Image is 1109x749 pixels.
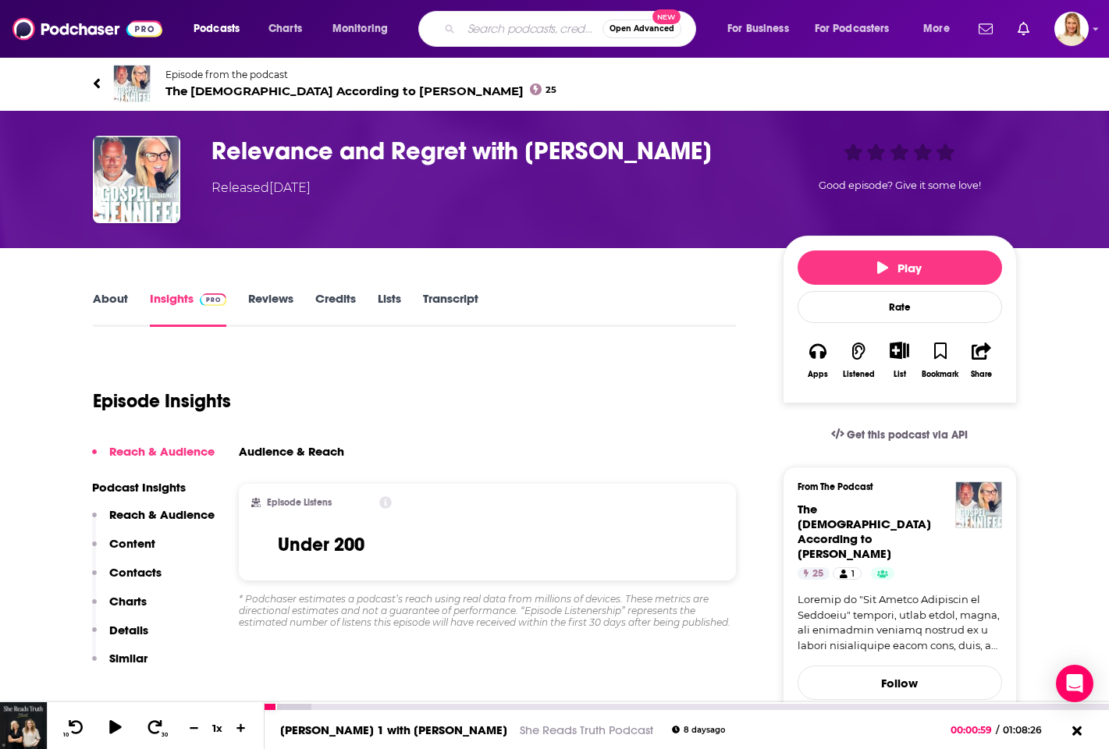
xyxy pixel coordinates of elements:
[546,87,556,94] span: 25
[109,444,215,459] p: Reach & Audience
[150,291,227,327] a: InsightsPodchaser Pro
[92,507,215,536] button: Reach & Audience
[12,14,162,44] img: Podchaser - Follow, Share and Rate Podcasts
[183,16,260,41] button: open menu
[109,651,148,666] p: Similar
[248,291,293,327] a: Reviews
[162,732,168,738] span: 30
[92,594,147,623] button: Charts
[92,536,155,565] button: Content
[877,261,922,275] span: Play
[819,416,981,454] a: Get this podcast via API
[93,389,231,413] h1: Episode Insights
[268,18,302,40] span: Charts
[815,18,890,40] span: For Podcasters
[200,293,227,306] img: Podchaser Pro
[727,18,789,40] span: For Business
[92,444,215,473] button: Reach & Audience
[798,592,1002,653] a: Loremip do "Sit Ametco Adipiscin el Seddoeiu" tempori, utlab etdol, magna, ali enimadmin veniamq ...
[322,16,408,41] button: open menu
[461,16,602,41] input: Search podcasts, credits, & more...
[610,25,674,33] span: Open Advanced
[267,497,332,508] h2: Episode Listens
[961,332,1001,389] button: Share
[798,291,1002,323] div: Rate
[109,536,155,551] p: Content
[922,370,958,379] div: Bookmark
[423,291,478,327] a: Transcript
[280,722,507,737] a: [PERSON_NAME] 1 with [PERSON_NAME]
[378,291,401,327] a: Lists
[92,651,148,680] button: Similar
[165,69,557,80] span: Episode from the podcast
[1054,12,1089,46] button: Show profile menu
[63,732,69,738] span: 10
[332,18,388,40] span: Monitoring
[912,16,969,41] button: open menu
[239,444,344,459] h3: Audience & Reach
[1054,12,1089,46] span: Logged in as leannebush
[833,567,861,580] a: 1
[211,179,311,197] div: Released [DATE]
[165,83,557,98] span: The [DEMOGRAPHIC_DATA] According to [PERSON_NAME]
[1054,12,1089,46] img: User Profile
[93,65,1017,102] a: The Gospel According to JenniferEpisode from the podcastThe [DEMOGRAPHIC_DATA] According to [PERS...
[239,593,737,628] div: * Podchaser estimates a podcast’s reach using real data from millions of devices. These metrics a...
[109,565,162,580] p: Contacts
[109,623,148,637] p: Details
[109,594,147,609] p: Charts
[92,565,162,594] button: Contacts
[798,332,838,389] button: Apps
[652,9,681,24] span: New
[433,11,711,47] div: Search podcasts, credits, & more...
[838,332,879,389] button: Listened
[951,724,996,736] span: 00:00:59
[204,722,231,734] div: 1 x
[1056,665,1093,702] div: Open Intercom Messenger
[798,502,931,561] span: The [DEMOGRAPHIC_DATA] According to [PERSON_NAME]
[955,481,1002,528] img: The Gospel According to Jennifer
[920,332,961,389] button: Bookmark
[798,250,1002,285] button: Play
[109,507,215,522] p: Reach & Audience
[93,136,180,223] img: Relevance and Regret with John Mays
[93,291,128,327] a: About
[141,719,171,738] button: 30
[879,332,919,389] div: Show More ButtonList
[883,342,915,359] button: Show More Button
[843,370,875,379] div: Listened
[258,16,311,41] a: Charts
[798,502,931,561] a: The Gospel According to Jennifer
[194,18,240,40] span: Podcasts
[847,428,968,442] span: Get this podcast via API
[602,20,681,38] button: Open AdvancedNew
[798,567,830,580] a: 25
[923,18,950,40] span: More
[798,481,990,492] h3: From The Podcast
[278,533,364,556] h3: Under 200
[520,722,653,737] a: She Reads Truth Podcast
[315,291,356,327] a: Credits
[894,369,906,379] div: List
[672,726,725,734] div: 8 days ago
[798,666,1002,700] button: Follow
[60,719,90,738] button: 10
[716,16,809,41] button: open menu
[971,370,992,379] div: Share
[999,724,1057,736] span: 01:08:26
[92,480,215,495] p: Podcast Insights
[996,724,999,736] span: /
[92,623,148,651] button: Details
[808,370,828,379] div: Apps
[972,16,999,42] a: Show notifications dropdown
[113,65,151,102] img: The Gospel According to Jennifer
[1011,16,1036,42] a: Show notifications dropdown
[812,566,823,582] span: 25
[819,179,981,191] span: Good episode? Give it some love!
[805,16,912,41] button: open menu
[851,566,855,582] span: 1
[211,136,758,166] h3: Relevance and Regret with John Mays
